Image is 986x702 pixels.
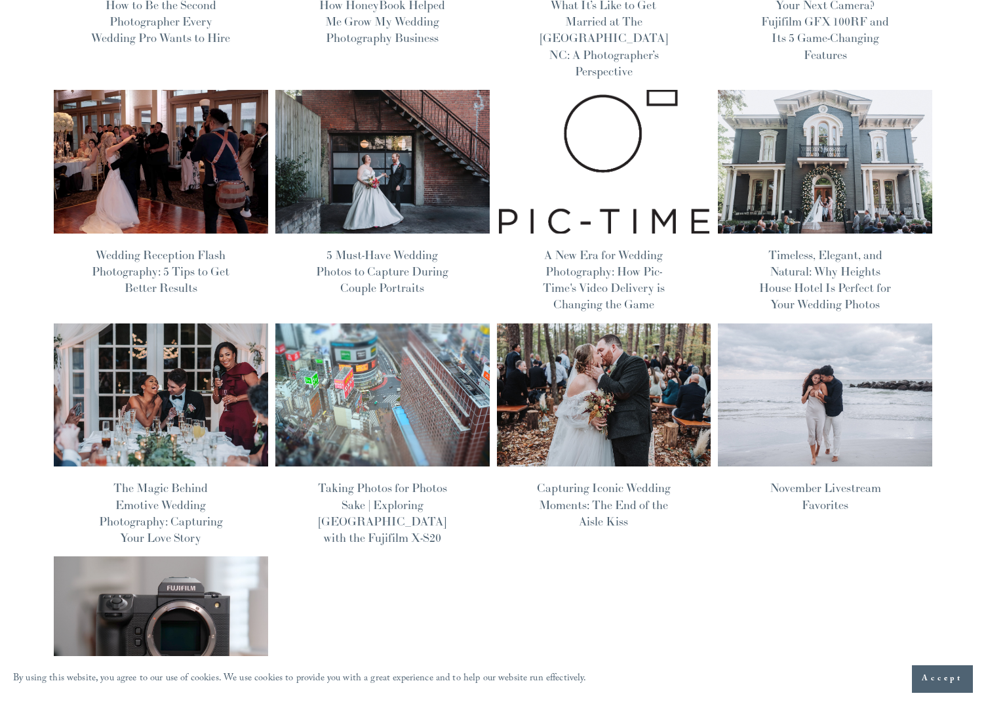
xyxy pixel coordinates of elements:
span: Accept [922,672,963,686]
a: A New Era for Wedding Photography: How Pic-Time's Video Delivery is Changing the Game [543,247,665,312]
img: November Livestream Favorites [717,322,934,467]
a: The Magic Behind Emotive Wedding Photography: Capturing Your Love Story [99,480,223,545]
button: Accept [912,665,973,693]
a: Taking Photos for Photos Sake | Exploring [GEOGRAPHIC_DATA] with the Fujifilm X-S20 [318,480,447,545]
img: Wedding Reception Flash Photography: 5 Tips to Get Better Results [52,89,269,234]
a: 5 Must-Have Wedding Photos to Capture During Couple Portraits [316,247,448,295]
a: Capturing Iconic Wedding Moments: The End of the Aisle Kiss [537,480,671,528]
a: Wedding Reception Flash Photography: 5 Tips to Get Better Results [92,247,229,295]
img: Taking Photos for Photos Sake | Exploring Japan with the Fujifilm X-S20 [274,322,490,467]
a: November Livestream Favorites [770,480,881,512]
a: Timeless, Elegant, and Natural: Why Heights House Hotel Is Perfect for Your Wedding Photos [759,247,891,312]
img: 5 Must-Have Wedding Photos to Capture During Couple Portraits [274,89,490,234]
img: A New Era for Wedding Photography: How Pic-Time's Video Delivery is Changing the Game [496,89,712,234]
p: By using this website, you agree to our use of cookies. We use cookies to provide you with a grea... [13,670,587,689]
img: The Magic Behind Emotive Wedding Photography: Capturing Your Love Story [52,322,269,467]
img: Unveiling the Fujifilm GFX 100 II: A Wedding Photographer's Perspective [52,556,269,701]
img: Capturing Iconic Wedding Moments: The End of the Aisle Kiss [496,322,712,467]
img: Timeless, Elegant, and Natural: Why Heights House Hotel Is Perfect for Your Wedding Photos [717,89,934,234]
